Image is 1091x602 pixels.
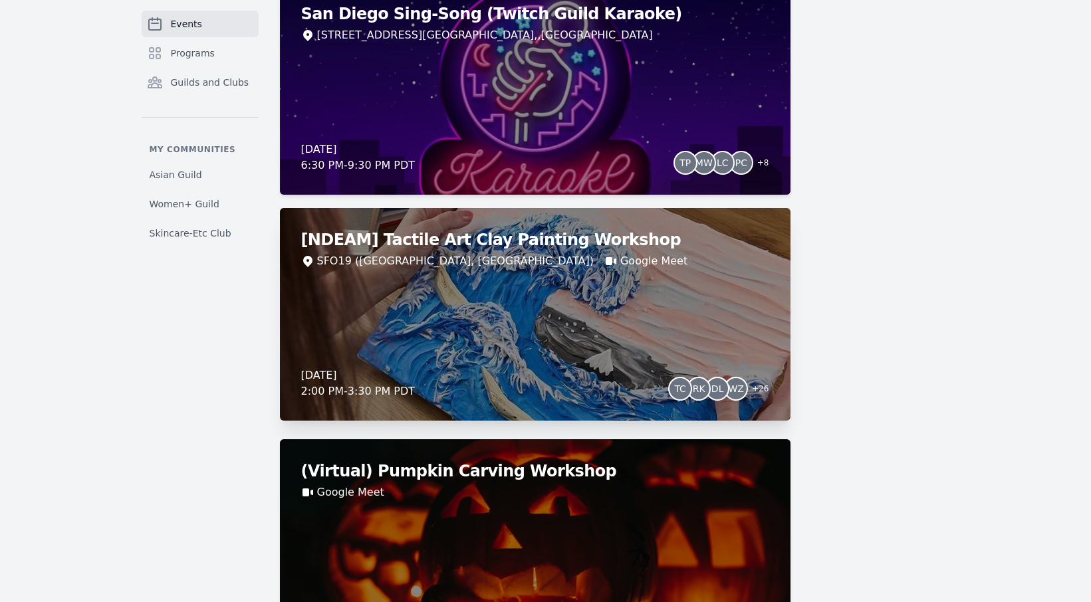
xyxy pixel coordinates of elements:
[317,27,653,43] span: [STREET_ADDRESS][GEOGRAPHIC_DATA], , [GEOGRAPHIC_DATA]
[674,384,686,393] span: TC
[317,484,384,500] a: Google Meet
[142,163,259,187] a: Asian Guild
[142,144,259,155] p: My communities
[142,11,259,37] a: Events
[301,142,416,173] div: [DATE] 6:30 PM - 9:30 PM PDT
[150,168,202,181] span: Asian Guild
[280,208,790,421] a: [NDEAM] Tactile Art Clay Painting WorkshopSFO19 ([GEOGRAPHIC_DATA], [GEOGRAPHIC_DATA])Google Meet...
[150,227,231,240] span: Skincare-Etc Club
[142,192,259,216] a: Women+ Guild
[142,40,259,66] a: Programs
[717,158,729,167] span: LC
[142,11,259,245] nav: Sidebar
[171,17,202,31] span: Events
[301,367,416,399] div: [DATE] 2:00 PM - 3:30 PM PDT
[301,460,769,482] h2: (Virtual) Pumpkin Carving Workshop
[150,197,219,211] span: Women+ Guild
[142,221,259,245] a: Skincare-Etc Club
[735,158,747,167] span: PC
[171,47,215,60] span: Programs
[728,384,743,393] span: WZ
[749,155,769,173] span: + 8
[301,3,769,25] h2: San Diego Sing-Song (Twitch Guild Karaoke)
[142,69,259,96] a: Guilds and Clubs
[171,76,249,89] span: Guilds and Clubs
[679,158,691,167] span: TP
[620,253,687,269] a: Google Meet
[744,381,769,399] span: + 26
[695,158,713,167] span: MW
[711,384,724,393] span: DL
[301,229,769,251] h2: [NDEAM] Tactile Art Clay Painting Workshop
[317,253,594,269] div: SFO19 ([GEOGRAPHIC_DATA], [GEOGRAPHIC_DATA])
[693,384,705,393] span: RK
